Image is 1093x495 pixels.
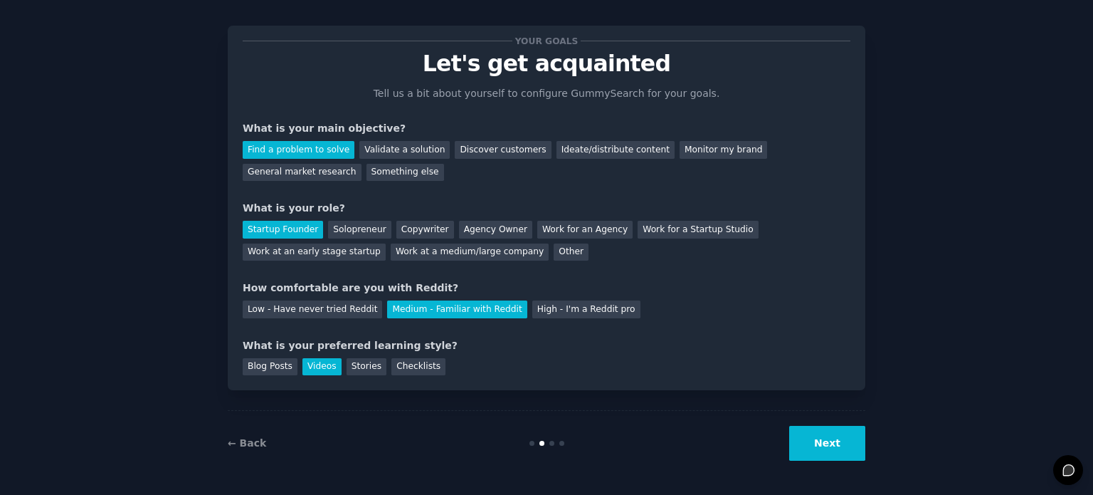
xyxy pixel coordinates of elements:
div: What is your preferred learning style? [243,338,850,353]
div: Something else [366,164,444,182]
a: ← Back [228,437,266,449]
div: Stories [347,358,386,376]
div: Work at a medium/large company [391,244,549,261]
div: Validate a solution [359,141,450,159]
div: Low - Have never tried Reddit [243,301,382,318]
p: Let's get acquainted [243,51,850,76]
div: Find a problem to solve [243,141,354,159]
div: Work for a Startup Studio [638,221,758,239]
span: Your goals [512,33,581,48]
p: Tell us a bit about yourself to configure GummySearch for your goals. [367,86,726,101]
div: Monitor my brand [680,141,767,159]
div: Medium - Familiar with Reddit [387,301,527,318]
div: Discover customers [455,141,551,159]
div: What is your main objective? [243,121,850,136]
div: Other [554,244,588,261]
div: General market research [243,164,361,182]
div: High - I'm a Reddit pro [532,301,640,318]
div: Agency Owner [459,221,532,239]
div: How comfortable are you with Reddit? [243,281,850,296]
div: Work for an Agency [537,221,633,239]
div: Ideate/distribute content [556,141,675,159]
div: Blog Posts [243,358,297,376]
div: Videos [302,358,342,376]
div: Startup Founder [243,221,323,239]
div: Copywriter [396,221,454,239]
div: Solopreneur [328,221,391,239]
div: Checklists [391,358,445,376]
div: Work at an early stage startup [243,244,386,261]
div: What is your role? [243,201,850,216]
button: Next [789,426,865,461]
